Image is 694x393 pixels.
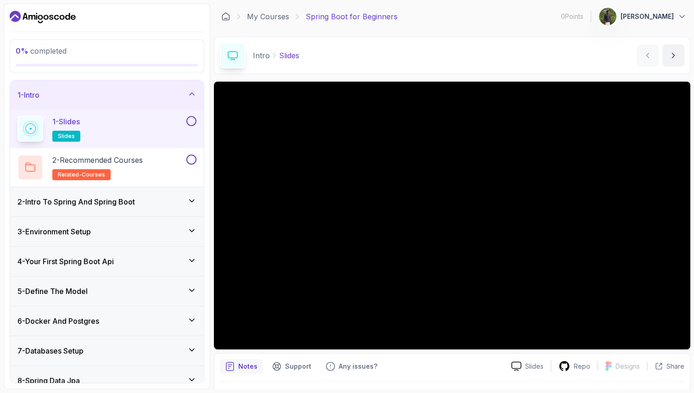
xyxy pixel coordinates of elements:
p: Share [666,362,684,371]
p: Repo [574,362,590,371]
button: Support button [267,359,317,374]
a: Repo [551,360,598,372]
a: Dashboard [221,12,230,21]
h3: 7 - Databases Setup [17,345,84,356]
a: Dashboard [10,10,76,24]
p: [PERSON_NAME] [621,12,674,21]
button: Share [647,362,684,371]
h3: 3 - Environment Setup [17,226,91,237]
p: Slides [525,362,543,371]
button: notes button [220,359,263,374]
span: completed [16,46,67,55]
span: related-courses [58,171,105,178]
p: Any issues? [339,362,377,371]
button: 2-Intro To Spring And Spring Boot [10,187,204,216]
button: 7-Databases Setup [10,336,204,365]
button: previous content [637,44,659,66]
button: 1-Slidesslides [17,116,196,142]
p: Spring Boot for Beginners [306,11,397,22]
h3: 2 - Intro To Spring And Spring Boot [17,196,135,207]
button: 3-Environment Setup [10,217,204,246]
button: 4-Your First Spring Boot Api [10,247,204,276]
p: 0 Points [561,12,583,21]
button: Feedback button [320,359,383,374]
p: Slides [279,50,299,61]
h3: 1 - Intro [17,89,39,100]
button: user profile image[PERSON_NAME] [599,7,687,26]
button: 1-Intro [10,80,204,110]
button: 2-Recommended Coursesrelated-courses [17,155,196,180]
p: 2 - Recommended Courses [52,155,143,166]
h3: 6 - Docker And Postgres [17,316,99,327]
h3: 4 - Your First Spring Boot Api [17,256,114,267]
a: Slides [504,361,551,371]
p: Support [285,362,311,371]
h3: 8 - Spring Data Jpa [17,375,80,386]
button: next content [662,44,684,66]
button: 6-Docker And Postgres [10,306,204,336]
h3: 5 - Define The Model [17,286,88,297]
span: slides [58,133,75,140]
span: 0 % [16,46,28,55]
p: 1 - Slides [52,116,80,127]
a: My Courses [247,11,289,22]
button: 5-Define The Model [10,277,204,306]
p: Intro [253,50,270,61]
img: user profile image [599,8,616,25]
p: Notes [238,362,257,371]
p: Designs [616,362,640,371]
